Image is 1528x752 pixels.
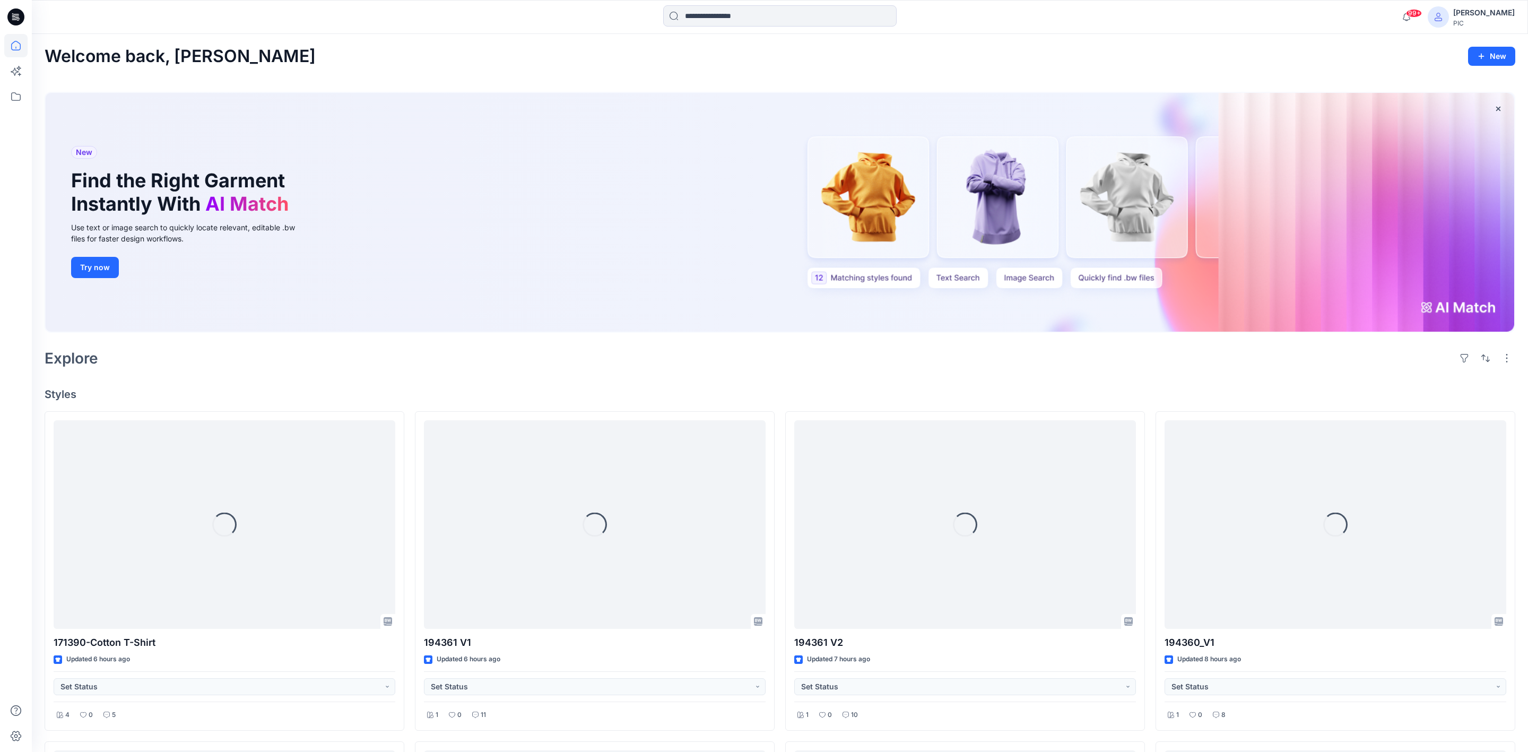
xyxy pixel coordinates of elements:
span: 99+ [1406,9,1422,18]
p: Updated 8 hours ago [1177,654,1241,665]
p: Updated 6 hours ago [437,654,500,665]
p: 171390-Cotton T-Shirt [54,635,395,650]
button: Try now [71,257,119,278]
p: Updated 7 hours ago [807,654,870,665]
p: 194361 V1 [424,635,766,650]
p: 1 [806,710,809,721]
div: PIC [1453,19,1515,27]
div: Use text or image search to quickly locate relevant, editable .bw files for faster design workflows. [71,222,310,244]
svg: avatar [1434,13,1443,21]
p: 8 [1221,710,1226,721]
p: Updated 6 hours ago [66,654,130,665]
p: 1 [1176,710,1179,721]
p: 11 [481,710,486,721]
p: 5 [112,710,116,721]
h2: Explore [45,350,98,367]
span: AI Match [205,192,289,215]
p: 1 [436,710,438,721]
h4: Styles [45,388,1515,401]
p: 4 [65,710,70,721]
p: 0 [1198,710,1202,721]
h2: Welcome back, [PERSON_NAME] [45,47,316,66]
p: 194361 V2 [794,635,1136,650]
div: [PERSON_NAME] [1453,6,1515,19]
p: 0 [828,710,832,721]
p: 194360_V1 [1165,635,1506,650]
p: 10 [851,710,858,721]
p: 0 [89,710,93,721]
p: 0 [457,710,462,721]
span: New [76,146,92,159]
button: New [1468,47,1515,66]
h1: Find the Right Garment Instantly With [71,169,294,215]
